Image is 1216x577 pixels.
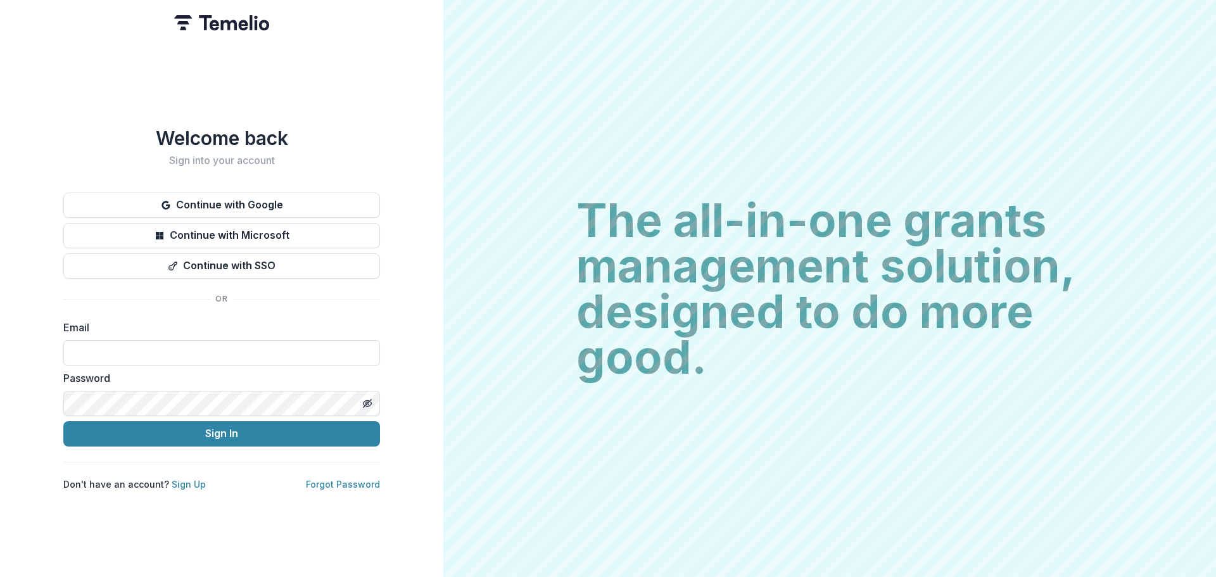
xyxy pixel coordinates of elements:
button: Continue with Microsoft [63,223,380,248]
p: Don't have an account? [63,478,206,491]
label: Email [63,320,372,335]
a: Forgot Password [306,479,380,490]
h2: Sign into your account [63,155,380,167]
label: Password [63,371,372,386]
button: Toggle password visibility [357,393,377,414]
button: Continue with Google [63,193,380,218]
button: Continue with SSO [63,253,380,279]
img: Temelio [174,15,269,30]
h1: Welcome back [63,127,380,149]
a: Sign Up [172,479,206,490]
button: Sign In [63,421,380,447]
